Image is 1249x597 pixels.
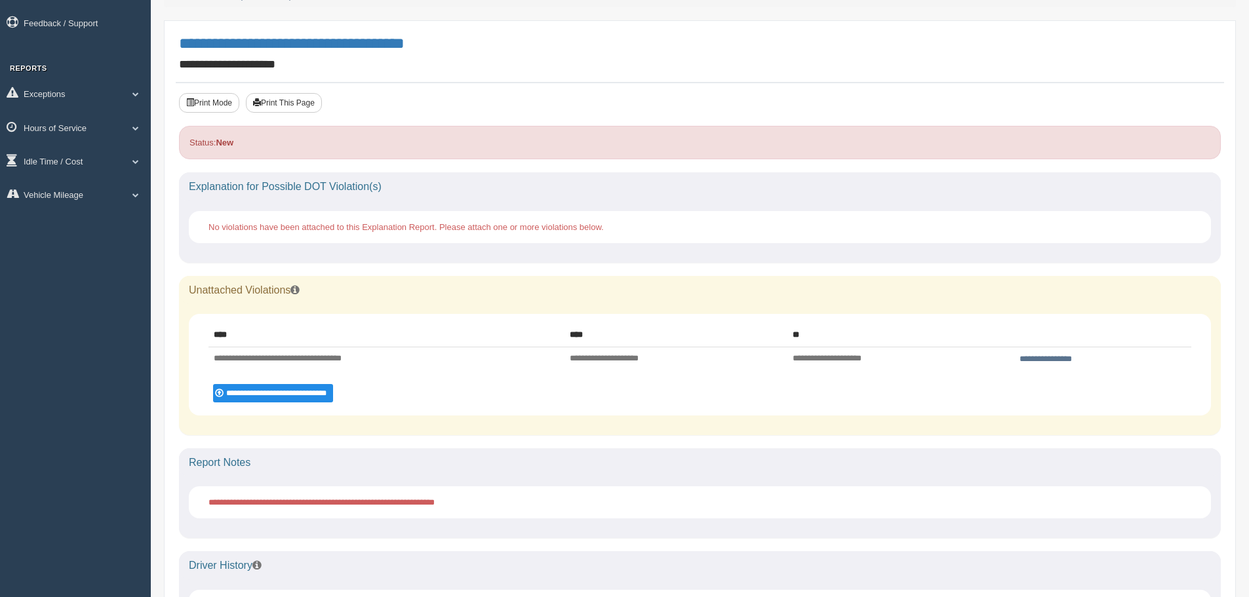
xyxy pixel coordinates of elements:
div: Explanation for Possible DOT Violation(s) [179,172,1221,201]
div: Driver History [179,551,1221,580]
button: Print Mode [179,93,239,113]
div: Status: [179,126,1221,159]
strong: New [216,138,233,147]
span: No violations have been attached to this Explanation Report. Please attach one or more violations... [208,222,604,232]
div: Report Notes [179,448,1221,477]
button: Print This Page [246,93,322,113]
div: Unattached Violations [179,276,1221,305]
